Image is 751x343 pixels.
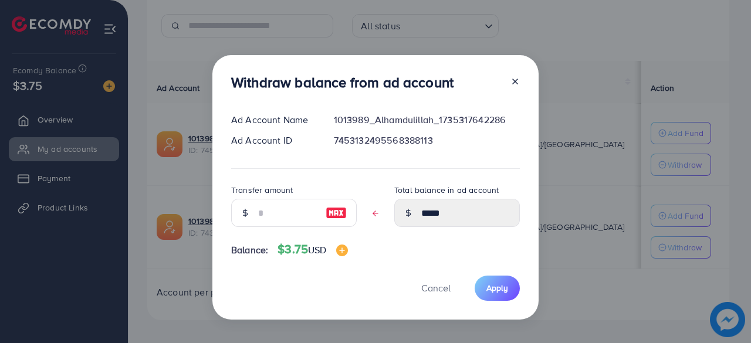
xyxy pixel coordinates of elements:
button: Cancel [407,276,465,301]
h3: Withdraw balance from ad account [231,74,454,91]
span: USD [308,243,326,256]
h4: $3.75 [278,242,347,257]
img: image [326,206,347,220]
span: Balance: [231,243,268,257]
div: Ad Account Name [222,113,324,127]
div: 7453132495568388113 [324,134,529,147]
label: Total balance in ad account [394,184,499,196]
div: 1013989_Alhamdulillah_1735317642286 [324,113,529,127]
div: Ad Account ID [222,134,324,147]
button: Apply [475,276,520,301]
span: Cancel [421,281,451,294]
img: image [336,244,348,256]
span: Apply [486,282,508,294]
label: Transfer amount [231,184,293,196]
